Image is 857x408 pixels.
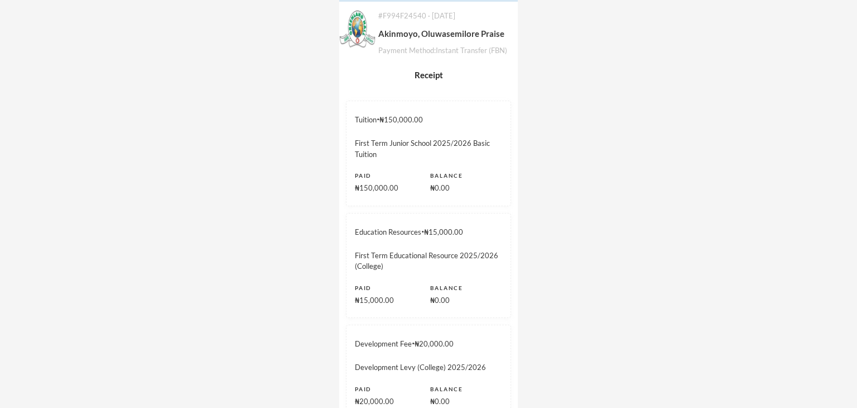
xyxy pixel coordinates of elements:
[430,183,503,194] div: ₦0.00
[355,250,502,272] div: First Term Educational Resource 2025/2026 (College)
[421,224,424,237] span: ·
[377,111,379,125] span: ·
[355,362,502,373] div: Development Levy (College) 2025/2026
[355,385,427,393] div: Paid
[378,45,518,56] div: Payment Method: Instant Transfer (FBN)
[430,295,503,306] div: ₦0.00
[430,172,503,180] div: Balance
[355,396,427,407] div: ₦20,000.00
[355,183,427,194] div: ₦150,000.00
[430,284,503,292] div: Balance
[355,138,502,160] div: First Term Junior School 2025/2026 Basic Tuition
[355,295,427,306] div: ₦15,000.00
[355,222,502,239] div: Education Resources ₦15,000.00
[355,334,502,350] div: Development Fee ₦20,000.00
[355,110,502,126] div: Tuition ₦150,000.00
[378,11,518,22] div: # F994F24540 · [DATE]
[412,335,415,349] span: ·
[378,26,518,41] div: Akinmoyo, Oluwasemilore Praise
[430,385,503,393] div: Balance
[430,396,503,407] div: ₦0.00
[339,11,375,49] img: logo
[355,284,427,292] div: Paid
[348,69,509,82] h2: Receipt
[355,172,427,180] div: Paid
